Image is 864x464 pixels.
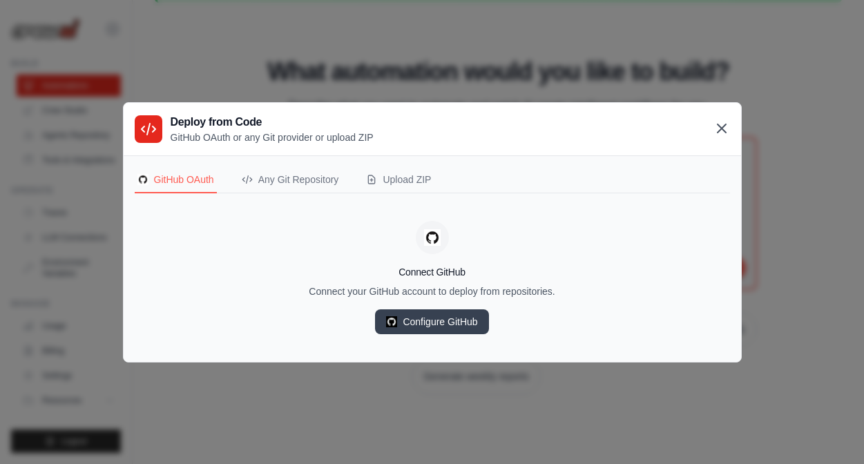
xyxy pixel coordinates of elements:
div: Any Git Repository [242,173,339,186]
div: GitHub OAuth [137,173,214,186]
button: Any Git Repository [239,167,342,193]
h3: Deploy from Code [171,114,374,130]
p: GitHub OAuth or any Git provider or upload ZIP [171,130,374,144]
p: Connect your GitHub account to deploy from repositories. [135,284,730,298]
img: GitHub [424,229,441,246]
img: GitHub [137,174,148,185]
h4: Connect GitHub [135,265,730,279]
button: GitHubGitHub OAuth [135,167,217,193]
a: Configure GitHub [375,309,488,334]
button: Upload ZIP [363,167,434,193]
img: GitHub [386,316,397,327]
nav: Deployment Source [135,167,730,193]
div: Upload ZIP [366,173,431,186]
